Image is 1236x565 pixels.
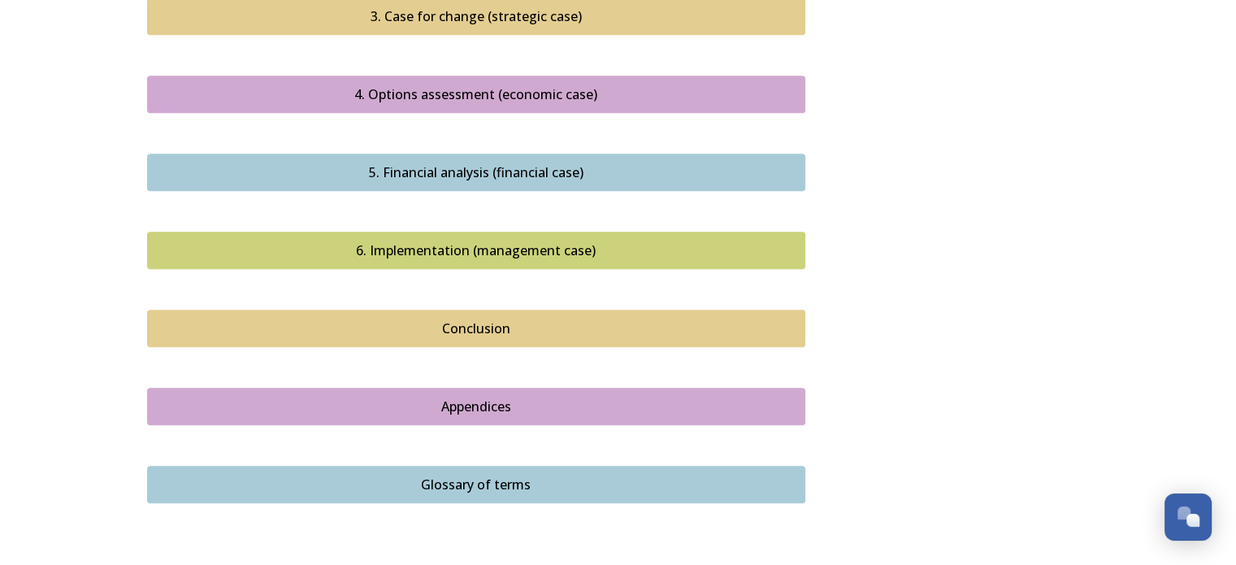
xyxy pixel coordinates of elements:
[156,475,796,494] div: Glossary of terms
[156,7,796,26] div: 3. Case for change (strategic case)
[156,85,796,104] div: 4. Options assessment (economic case)
[1164,493,1212,541] button: Open Chat
[147,466,805,503] button: Glossary of terms
[147,154,805,191] button: 5. Financial analysis (financial case)
[156,241,796,260] div: 6. Implementation (management case)
[147,76,805,113] button: 4. Options assessment (economic case)
[156,163,796,182] div: 5. Financial analysis (financial case)
[147,388,805,425] button: Appendices
[147,232,805,269] button: 6. Implementation (management case)
[156,319,796,338] div: Conclusion
[147,310,805,347] button: Conclusion
[156,397,796,416] div: Appendices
